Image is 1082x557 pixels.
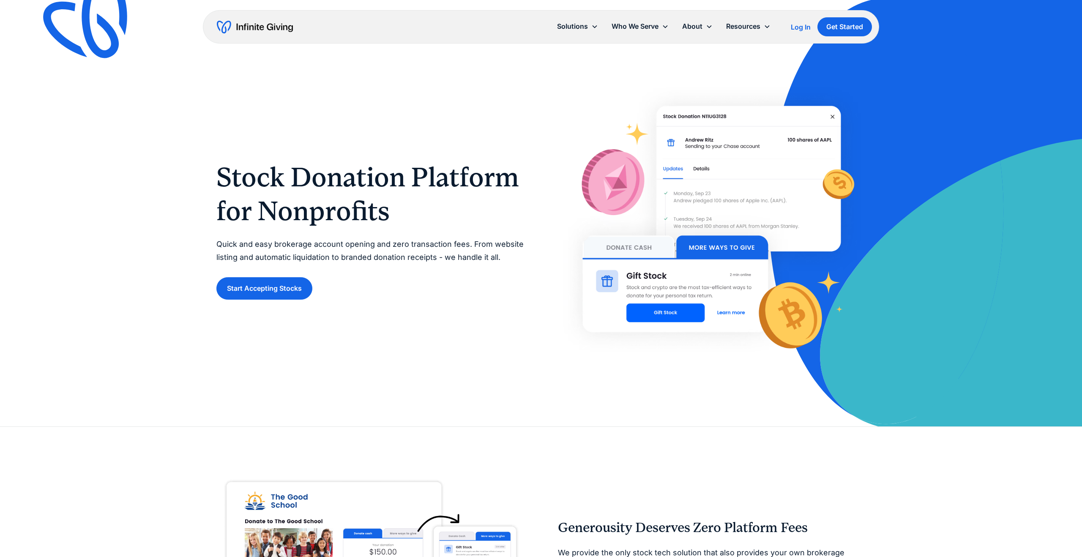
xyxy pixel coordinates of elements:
div: Solutions [550,17,605,35]
a: Start Accepting Stocks [216,277,312,300]
div: About [675,17,719,35]
h2: Generousity Deserves Zero Platform Fees [558,520,866,536]
p: Quick and easy brokerage account opening and zero transaction fees. From website listing and auto... [216,238,524,264]
h1: Stock Donation Platform for Nonprofits [216,160,524,228]
div: Who We Serve [612,21,658,32]
a: Log In [791,22,811,32]
div: Who We Serve [605,17,675,35]
div: Log In [791,24,811,30]
div: Resources [719,17,777,35]
div: Solutions [557,21,588,32]
div: Resources [726,21,760,32]
a: home [217,20,293,34]
div: About [682,21,702,32]
a: Get Started [817,17,872,36]
img: With Infinite Giving’s stock donation platform, it’s easy for donors to give stock to your nonpro... [558,81,866,379]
